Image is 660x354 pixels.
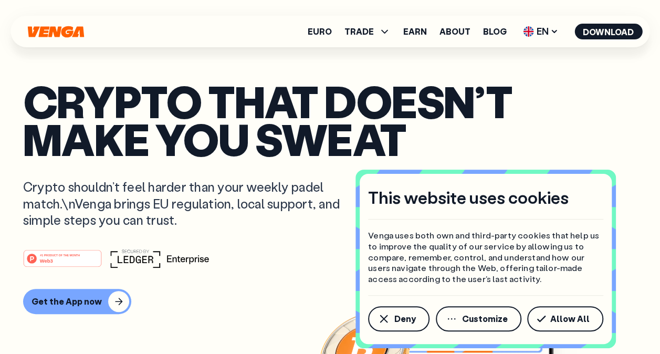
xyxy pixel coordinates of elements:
[519,23,562,40] span: EN
[523,26,533,37] img: flag-uk
[32,296,102,307] div: Get the App now
[574,24,642,39] button: Download
[368,230,603,285] p: Venga uses both own and third-party cookies that help us to improve the quality of our service by...
[403,27,427,36] a: Earn
[462,315,508,323] span: Customize
[439,27,470,36] a: About
[368,186,569,209] h4: This website uses cookies
[308,27,332,36] a: Euro
[394,315,416,323] span: Deny
[23,256,102,269] a: #1 PRODUCT OF THE MONTHWeb3
[550,315,590,323] span: Allow All
[436,306,521,331] button: Customize
[527,306,603,331] button: Allow All
[23,289,637,314] a: Get the App now
[344,27,374,36] span: TRADE
[23,82,637,158] p: Crypto that doesn’t make you sweat
[23,289,131,314] button: Get the App now
[344,25,391,38] span: TRADE
[40,254,80,257] tspan: #1 PRODUCT OF THE MONTH
[368,306,429,331] button: Deny
[483,27,507,36] a: Blog
[26,26,85,38] svg: Home
[40,258,53,264] tspan: Web3
[23,179,355,228] p: Crypto shouldn’t feel harder than your weekly padel match.\nVenga brings EU regulation, local sup...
